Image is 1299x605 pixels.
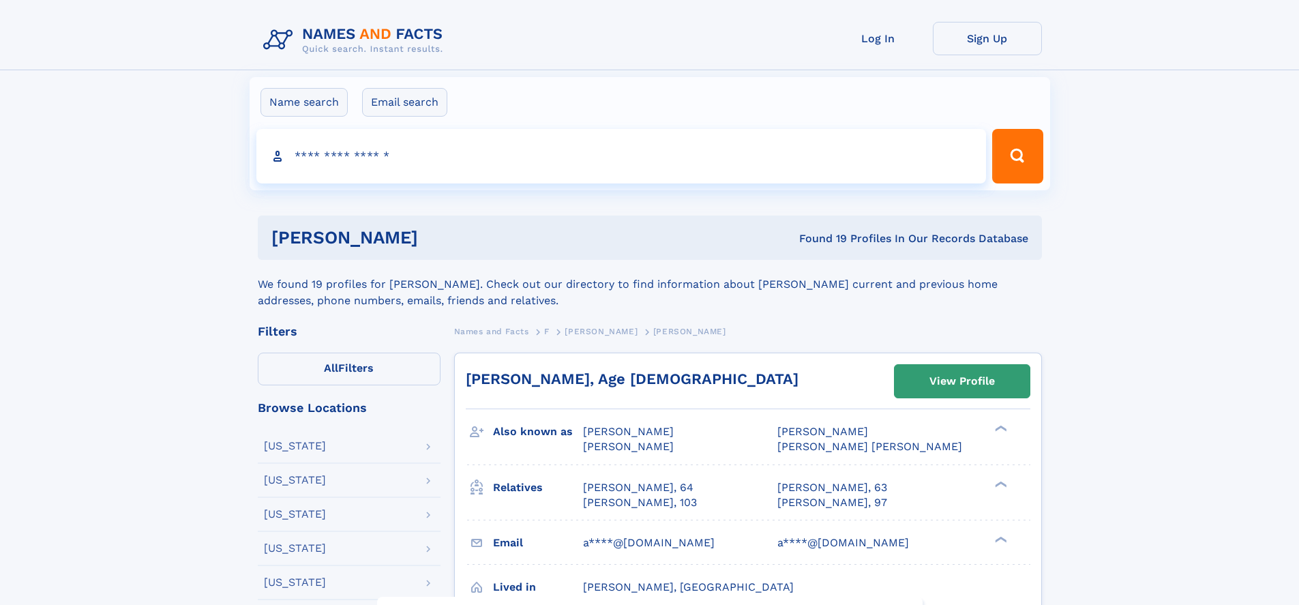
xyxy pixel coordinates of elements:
div: We found 19 profiles for [PERSON_NAME]. Check out our directory to find information about [PERSON... [258,260,1042,309]
label: Email search [362,88,447,117]
a: [PERSON_NAME], 64 [583,480,693,495]
a: Names and Facts [454,323,529,340]
h3: Email [493,531,583,555]
a: View Profile [895,365,1030,398]
div: [US_STATE] [264,509,326,520]
div: View Profile [929,366,995,397]
div: [US_STATE] [264,577,326,588]
div: ❯ [991,535,1008,544]
a: [PERSON_NAME], 103 [583,495,697,510]
div: Found 19 Profiles In Our Records Database [608,231,1028,246]
div: ❯ [991,424,1008,433]
a: F [544,323,550,340]
div: Browse Locations [258,402,441,414]
img: Logo Names and Facts [258,22,454,59]
span: [PERSON_NAME] [653,327,726,336]
a: [PERSON_NAME], Age [DEMOGRAPHIC_DATA] [466,370,798,387]
div: [US_STATE] [264,441,326,452]
span: [PERSON_NAME] [583,440,674,453]
span: [PERSON_NAME] [583,425,674,438]
a: [PERSON_NAME] [565,323,638,340]
div: [US_STATE] [264,543,326,554]
div: [US_STATE] [264,475,326,486]
span: [PERSON_NAME] [777,425,868,438]
span: [PERSON_NAME], [GEOGRAPHIC_DATA] [583,580,794,593]
span: [PERSON_NAME] [565,327,638,336]
div: Filters [258,325,441,338]
span: All [324,361,338,374]
span: F [544,327,550,336]
h3: Also known as [493,420,583,443]
h3: Lived in [493,576,583,599]
a: [PERSON_NAME], 97 [777,495,887,510]
label: Filters [258,353,441,385]
button: Search Button [992,129,1043,183]
a: Log In [824,22,933,55]
a: [PERSON_NAME], 63 [777,480,887,495]
h1: [PERSON_NAME] [271,229,609,246]
input: search input [256,129,987,183]
h3: Relatives [493,476,583,499]
label: Name search [260,88,348,117]
a: Sign Up [933,22,1042,55]
span: [PERSON_NAME] [PERSON_NAME] [777,440,962,453]
div: ❯ [991,479,1008,488]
